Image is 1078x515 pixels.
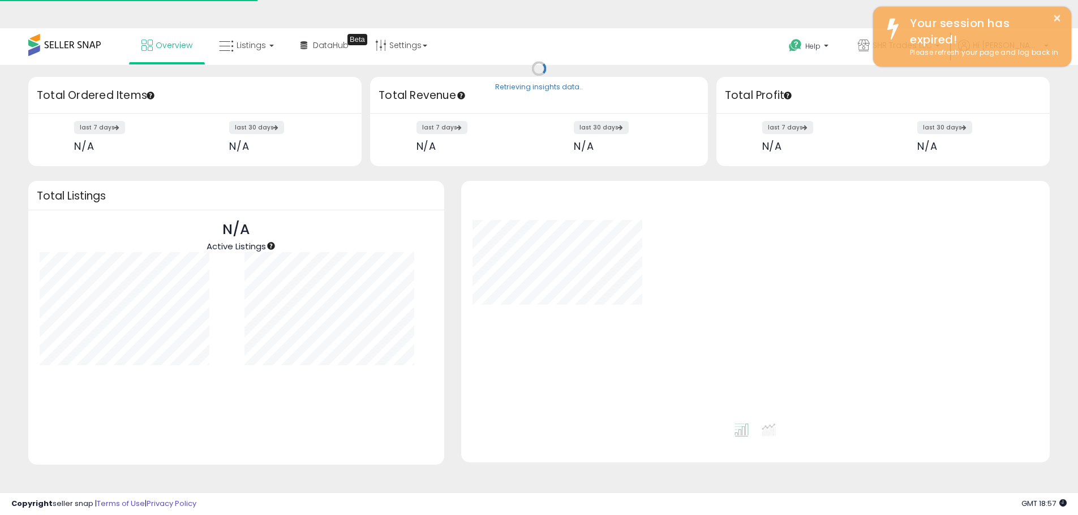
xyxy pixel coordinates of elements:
[762,140,875,152] div: N/A
[805,41,821,51] span: Help
[574,140,688,152] div: N/A
[156,40,192,51] span: Overview
[901,47,1063,58] div: Please refresh your page and log back in
[917,121,972,134] label: last 30 days
[456,90,466,101] div: Tooltip anchor
[788,38,802,53] i: Get Help
[849,28,948,65] a: SHR Trades LLC
[416,121,467,134] label: last 7 days
[780,30,840,65] a: Help
[762,121,813,134] label: last 7 days
[367,28,436,62] a: Settings
[207,240,266,252] span: Active Listings
[237,40,266,51] span: Listings
[11,499,196,509] div: seller snap | |
[11,498,53,509] strong: Copyright
[917,140,1030,152] div: N/A
[495,83,583,93] div: Retrieving insights data..
[574,121,629,134] label: last 30 days
[74,140,187,152] div: N/A
[145,90,156,101] div: Tooltip anchor
[211,28,282,62] a: Listings
[873,40,932,51] span: SHR Trades LLC
[901,15,1063,47] div: Your session has expired!
[147,498,196,509] a: Privacy Policy
[229,121,284,134] label: last 30 days
[1021,498,1067,509] span: 2025-09-15 18:57 GMT
[133,28,201,62] a: Overview
[97,498,145,509] a: Terms of Use
[292,28,357,62] a: DataHub
[725,88,1041,103] h3: Total Profit
[416,140,531,152] div: N/A
[207,219,266,240] p: N/A
[74,121,125,134] label: last 7 days
[783,90,793,101] div: Tooltip anchor
[37,192,436,200] h3: Total Listings
[37,88,353,103] h3: Total Ordered Items
[229,140,342,152] div: N/A
[313,40,349,51] span: DataHub
[347,34,367,45] div: Tooltip anchor
[266,241,276,251] div: Tooltip anchor
[379,88,699,103] h3: Total Revenue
